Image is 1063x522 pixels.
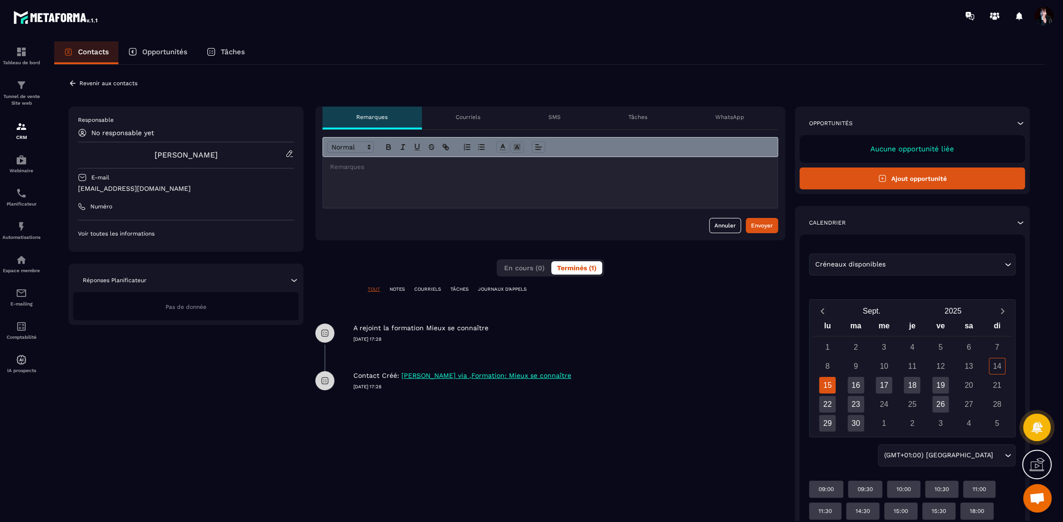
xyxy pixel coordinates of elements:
div: ma [841,319,869,336]
p: 11:30 [819,507,832,515]
img: scheduler [16,187,27,199]
p: Opportunités [809,119,853,127]
div: 20 [960,377,977,394]
p: Tâches [221,48,245,56]
a: Tâches [197,41,254,64]
p: TOUT [368,286,380,293]
p: Tableau de bord [2,60,40,65]
p: 09:00 [819,485,834,493]
p: Comptabilité [2,335,40,340]
span: En cours (0) [504,264,545,272]
div: 25 [904,396,920,413]
p: Revenir aux contacts [79,80,137,87]
p: Planificateur [2,201,40,207]
p: Tunnel de vente Site web [2,93,40,107]
div: 5 [932,339,949,355]
p: COURRIELS [414,286,441,293]
a: Opportunités [118,41,197,64]
button: Envoyer [746,218,778,233]
button: Previous month [813,305,831,317]
p: 10:00 [897,485,911,493]
a: formationformationTunnel de vente Site web [2,72,40,114]
a: emailemailE-mailing [2,280,40,314]
span: Terminés (1) [557,264,596,272]
p: 15:30 [932,507,946,515]
img: automations [16,221,27,232]
div: ve [926,319,955,336]
p: Webinaire [2,168,40,173]
p: A rejoint la formation Mieux se connaître [353,324,488,333]
div: Ouvrir le chat [1023,484,1052,512]
a: automationsautomationsEspace membre [2,247,40,280]
button: Annuler [709,218,741,233]
div: 4 [904,339,920,355]
div: 9 [848,358,864,374]
div: 22 [819,396,836,413]
div: 3 [876,339,892,355]
div: 13 [960,358,977,374]
button: Open years overlay [912,303,994,319]
div: 7 [989,339,1005,355]
div: 30 [848,415,864,432]
div: 3 [932,415,949,432]
p: Courriels [456,113,480,121]
div: Calendar wrapper [813,319,1011,432]
p: Opportunités [142,48,187,56]
a: automationsautomationsWebinaire [2,147,40,180]
div: 2 [904,415,920,432]
p: E-mail [91,174,109,181]
p: [DATE] 17:28 [353,336,785,343]
div: 28 [989,396,1005,413]
img: formation [16,79,27,91]
p: Tâches [628,113,647,121]
p: JOURNAUX D'APPELS [478,286,527,293]
a: accountantaccountantComptabilité [2,314,40,347]
p: Voir toutes les informations [78,230,294,237]
input: Search for option [995,450,1002,461]
p: CRM [2,135,40,140]
div: 24 [876,396,892,413]
div: 18 [904,377,920,394]
p: Responsable [78,116,294,124]
a: schedulerschedulerPlanificateur [2,180,40,214]
div: lu [813,319,841,336]
div: je [898,319,926,336]
div: 6 [960,339,977,355]
p: WhatsApp [715,113,744,121]
div: 1 [819,339,836,355]
p: No responsable yet [91,129,154,137]
p: 18:00 [970,507,984,515]
p: E-mailing [2,301,40,306]
p: Calendrier [809,219,846,227]
a: formationformationTableau de bord [2,39,40,72]
div: sa [955,319,983,336]
p: Aucune opportunité liée [809,145,1015,153]
div: 12 [932,358,949,374]
a: automationsautomationsAutomatisations [2,214,40,247]
div: 26 [932,396,949,413]
img: automations [16,254,27,266]
img: formation [16,121,27,132]
button: Open months overlay [831,303,912,319]
div: 1 [876,415,892,432]
div: Search for option [878,444,1015,466]
p: [DATE] 17:28 [353,384,785,390]
button: Next month [994,305,1011,317]
div: 29 [819,415,836,432]
img: accountant [16,321,27,332]
p: Automatisations [2,235,40,240]
div: 16 [848,377,864,394]
div: Calendar days [813,339,1011,432]
button: En cours (0) [498,261,550,275]
div: 2 [848,339,864,355]
p: Espace membre [2,268,40,273]
div: 11 [904,358,920,374]
p: [PERSON_NAME] via ,Formation: Mieux se connaître [401,371,571,380]
p: TÂCHES [450,286,468,293]
div: 19 [932,377,949,394]
div: 21 [989,377,1005,394]
div: 15 [819,377,836,394]
button: Ajout opportunité [800,167,1025,189]
div: 27 [960,396,977,413]
p: 11:00 [973,485,986,493]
